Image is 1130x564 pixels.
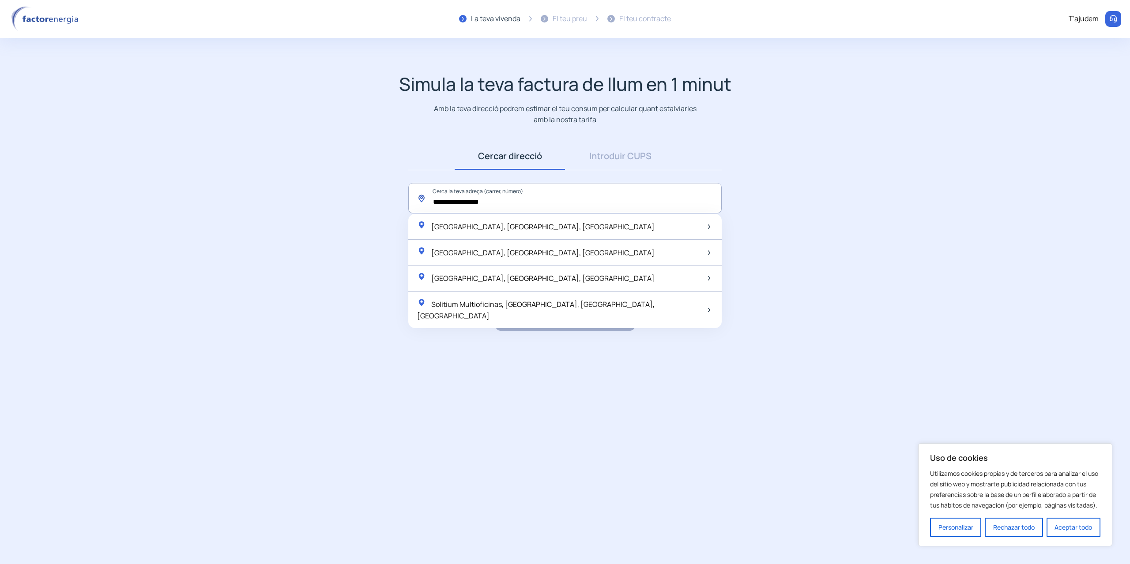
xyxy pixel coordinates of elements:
span: [GEOGRAPHIC_DATA], [GEOGRAPHIC_DATA], [GEOGRAPHIC_DATA] [431,248,655,258]
div: Uso de cookies [918,443,1112,546]
span: [GEOGRAPHIC_DATA], [GEOGRAPHIC_DATA], [GEOGRAPHIC_DATA] [431,222,655,232]
a: Cercar direcció [455,142,565,170]
p: Amb la teva direcció podrem estimar el teu consum per calcular quant estalviaries amb la nostra t... [432,103,698,125]
div: T'ajudem [1069,13,1099,25]
div: El teu preu [553,13,587,25]
button: Rechazar todo [985,518,1043,537]
div: El teu contracte [619,13,671,25]
img: location-pin-green.svg [417,298,426,307]
img: arrow-next-item.svg [708,224,710,229]
img: arrow-next-item.svg [708,276,710,280]
p: Uso de cookies [930,452,1100,463]
img: logo factor [9,6,84,32]
button: Personalizar [930,518,981,537]
p: Utilizamos cookies propias y de terceros para analizar el uso del sitio web y mostrarte publicida... [930,468,1100,511]
span: Solitium Multioficinas, [GEOGRAPHIC_DATA], [GEOGRAPHIC_DATA], [GEOGRAPHIC_DATA] [417,299,655,321]
div: La teva vivenda [471,13,520,25]
span: [GEOGRAPHIC_DATA], [GEOGRAPHIC_DATA], [GEOGRAPHIC_DATA] [431,273,655,283]
img: arrow-next-item.svg [708,308,710,312]
img: location-pin-green.svg [417,247,426,255]
h1: Simula la teva factura de llum en 1 minut [399,73,731,95]
img: location-pin-green.svg [417,220,426,229]
a: Introduir CUPS [565,142,675,170]
img: llamar [1109,15,1118,23]
img: arrow-next-item.svg [708,250,710,255]
button: Aceptar todo [1047,518,1100,537]
img: location-pin-green.svg [417,272,426,281]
